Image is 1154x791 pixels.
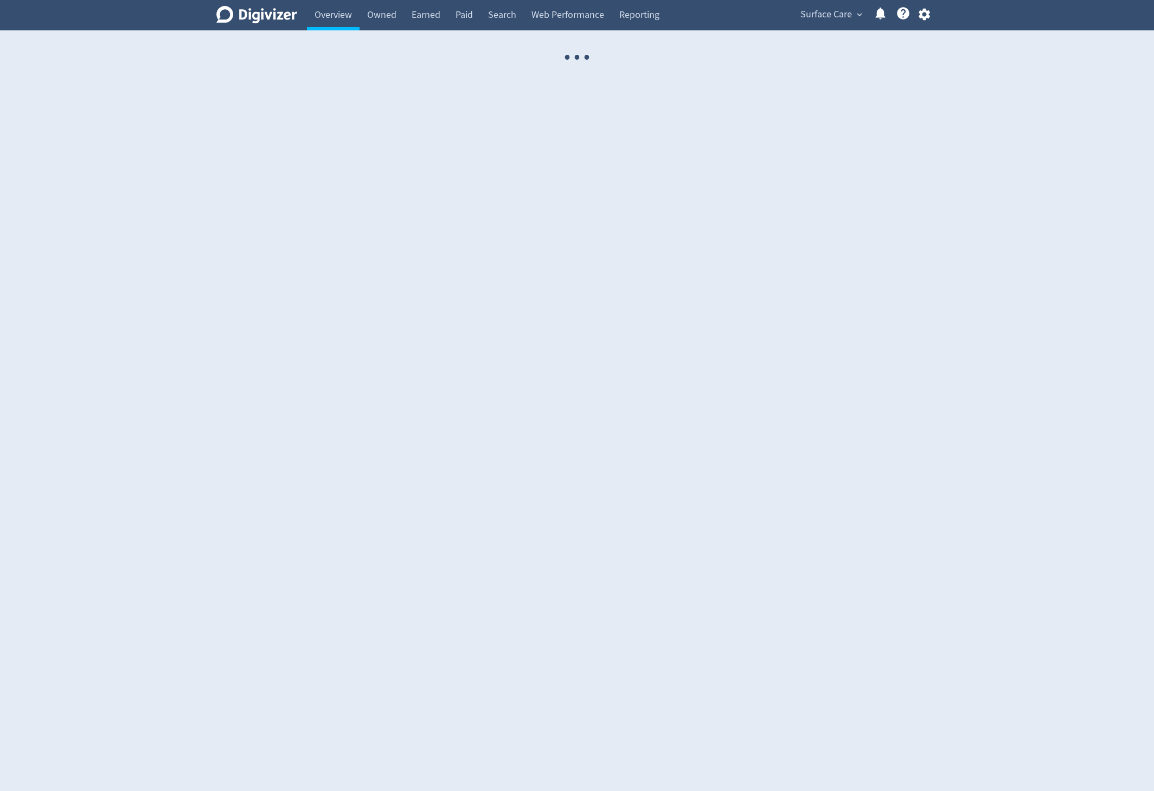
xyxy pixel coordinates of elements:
[572,30,582,85] span: ·
[855,10,864,20] span: expand_more
[582,30,592,85] span: ·
[797,6,865,23] button: Surface Care
[562,30,572,85] span: ·
[800,6,852,23] span: Surface Care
